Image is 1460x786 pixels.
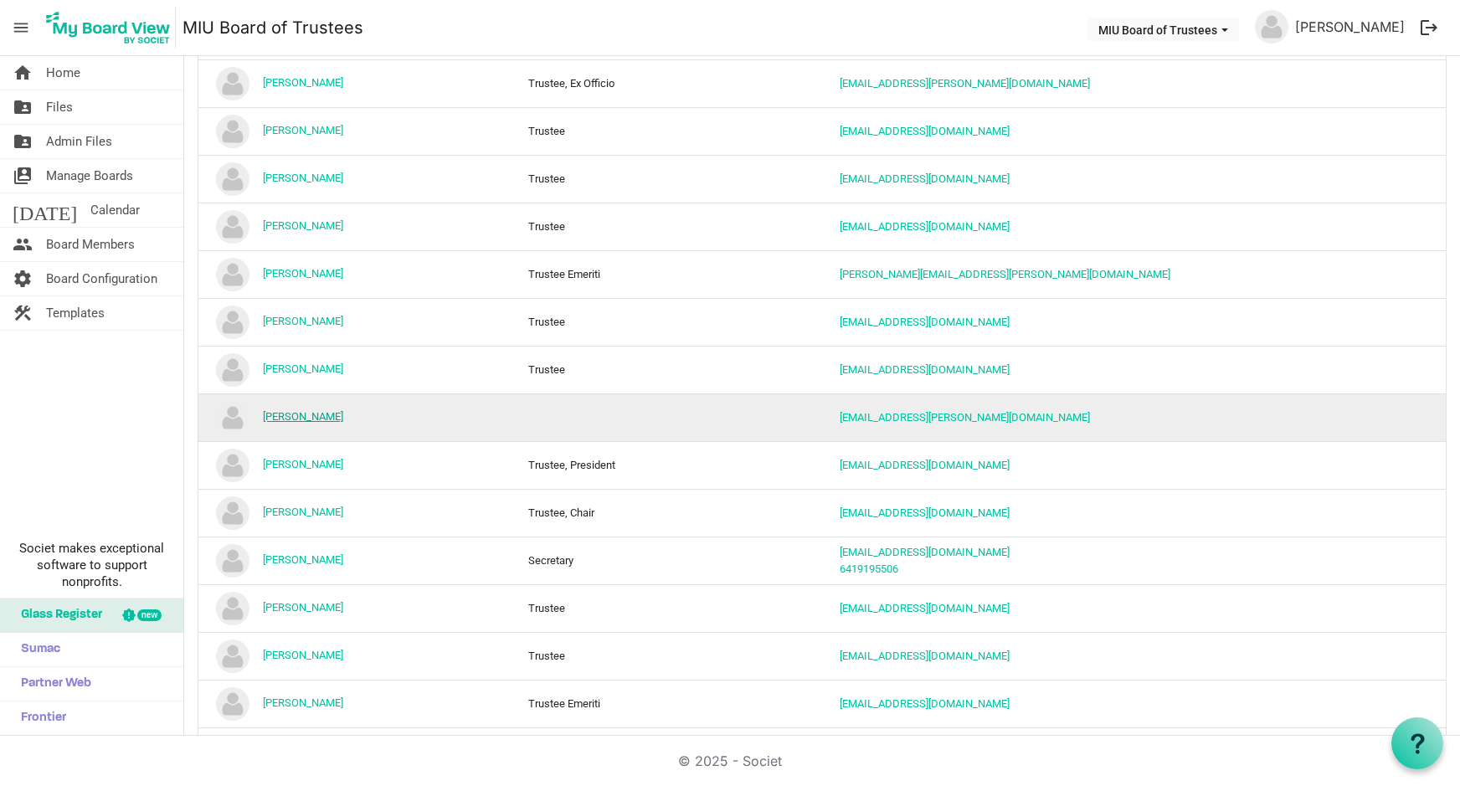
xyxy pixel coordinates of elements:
[216,544,249,578] img: no-profile-picture.svg
[840,506,1010,519] a: [EMAIL_ADDRESS][DOMAIN_NAME]
[822,727,1259,775] td: rajachancellor@maharishi.net is template cell column header Contact Info
[822,250,1259,298] td: chris@hartnett.com is template cell column header Contact Info
[198,107,511,155] td: Brian Levine is template cell column header Name
[198,584,511,632] td: Eliana Carter is template cell column header Name
[511,155,823,203] td: Trustee column header Position
[13,193,77,227] span: [DATE]
[822,489,1259,537] td: emalloy@miu.edu is template cell column header Contact Info
[13,56,33,90] span: home
[511,393,823,441] td: column header Position
[46,262,157,295] span: Board Configuration
[198,537,511,584] td: Elaine Guthrie is template cell column header Name
[263,601,343,614] a: [PERSON_NAME]
[840,459,1010,471] a: [EMAIL_ADDRESS][DOMAIN_NAME]
[822,537,1259,584] td: boardoftrustees@miu.edu6419195506 is template cell column header Contact Info
[198,298,511,346] td: Diane Davis is template cell column header Name
[1259,537,1447,584] td: is template cell column header Skills
[840,602,1010,614] a: [EMAIL_ADDRESS][DOMAIN_NAME]
[822,155,1259,203] td: bcurrivan@gmail.com is template cell column header Contact Info
[216,449,249,482] img: no-profile-picture.svg
[822,298,1259,346] td: hridayatmavan1008@gmail.com is template cell column header Contact Info
[1255,10,1288,44] img: no-profile-picture.svg
[263,172,343,184] a: [PERSON_NAME]
[840,563,898,575] a: 6419195506
[216,687,249,721] img: no-profile-picture.svg
[13,159,33,193] span: switch_account
[41,7,182,49] a: My Board View Logo
[1259,632,1447,680] td: is template cell column header Skills
[840,172,1010,185] a: [EMAIL_ADDRESS][DOMAIN_NAME]
[1259,107,1447,155] td: is template cell column header Skills
[198,393,511,441] td: Doug Greenfield is template cell column header Name
[198,346,511,393] td: Donna Jones is template cell column header Name
[1288,10,1411,44] a: [PERSON_NAME]
[13,90,33,124] span: folder_shared
[198,441,511,489] td: Dr. Tony Nader is template cell column header Name
[511,632,823,680] td: Trustee column header Position
[46,90,73,124] span: Files
[822,203,1259,250] td: cking@miu.edu is template cell column header Contact Info
[678,753,782,769] a: © 2025 - Societ
[263,553,343,566] a: [PERSON_NAME]
[1259,155,1447,203] td: is template cell column header Skills
[822,393,1259,441] td: greenfield.doug@gmail.com is template cell column header Contact Info
[198,489,511,537] td: Ed Malloy is template cell column header Name
[263,410,343,423] a: [PERSON_NAME]
[46,296,105,330] span: Templates
[198,632,511,680] td: Elizabeth Fauerso is template cell column header Name
[840,363,1010,376] a: [EMAIL_ADDRESS][DOMAIN_NAME]
[840,268,1170,280] a: [PERSON_NAME][EMAIL_ADDRESS][PERSON_NAME][DOMAIN_NAME]
[840,650,1010,662] a: [EMAIL_ADDRESS][DOMAIN_NAME]
[1259,203,1447,250] td: is template cell column header Skills
[840,125,1010,137] a: [EMAIL_ADDRESS][DOMAIN_NAME]
[822,346,1259,393] td: donnaj617@gmail.com is template cell column header Contact Info
[840,316,1010,328] a: [EMAIL_ADDRESS][DOMAIN_NAME]
[511,441,823,489] td: Trustee, President column header Position
[1259,59,1447,107] td: is template cell column header Skills
[840,411,1090,424] a: [EMAIL_ADDRESS][PERSON_NAME][DOMAIN_NAME]
[511,346,823,393] td: Trustee column header Position
[511,298,823,346] td: Trustee column header Position
[216,496,249,530] img: no-profile-picture.svg
[198,250,511,298] td: Chris Hartnett is template cell column header Name
[511,250,823,298] td: Trustee Emeriti column header Position
[13,633,60,666] span: Sumac
[13,228,33,261] span: people
[216,162,249,196] img: no-profile-picture.svg
[1259,250,1447,298] td: is template cell column header Skills
[198,155,511,203] td: Bruce Currivan is template cell column header Name
[1259,680,1447,727] td: is template cell column header Skills
[1259,489,1447,537] td: is template cell column header Skills
[1259,584,1447,632] td: is template cell column header Skills
[511,203,823,250] td: Trustee column header Position
[263,124,343,136] a: [PERSON_NAME]
[263,696,343,709] a: [PERSON_NAME]
[46,56,80,90] span: Home
[216,210,249,244] img: no-profile-picture.svg
[263,267,343,280] a: [PERSON_NAME]
[822,107,1259,155] td: blevine@tm.org is template cell column header Contact Info
[198,203,511,250] td: Carolyn King is template cell column header Name
[1259,441,1447,489] td: is template cell column header Skills
[263,76,343,89] a: [PERSON_NAME]
[8,540,176,590] span: Societ makes exceptional software to support nonprofits.
[90,193,140,227] span: Calendar
[511,584,823,632] td: Trustee column header Position
[840,220,1010,233] a: [EMAIL_ADDRESS][DOMAIN_NAME]
[216,306,249,339] img: no-profile-picture.svg
[263,315,343,327] a: [PERSON_NAME]
[822,680,1259,727] td: fredg@lisco.com is template cell column header Contact Info
[263,219,343,232] a: [PERSON_NAME]
[263,458,343,470] a: [PERSON_NAME]
[840,697,1010,710] a: [EMAIL_ADDRESS][DOMAIN_NAME]
[13,296,33,330] span: construction
[1259,727,1447,775] td: is template cell column header Skills
[1259,346,1447,393] td: is template cell column header Skills
[41,7,176,49] img: My Board View Logo
[1411,10,1447,45] button: logout
[822,632,1259,680] td: ebf@elizabethfauerso.com is template cell column header Contact Info
[216,258,249,291] img: no-profile-picture.svg
[1259,298,1447,346] td: is template cell column header Skills
[1087,18,1239,41] button: MIU Board of Trustees dropdownbutton
[263,649,343,661] a: [PERSON_NAME]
